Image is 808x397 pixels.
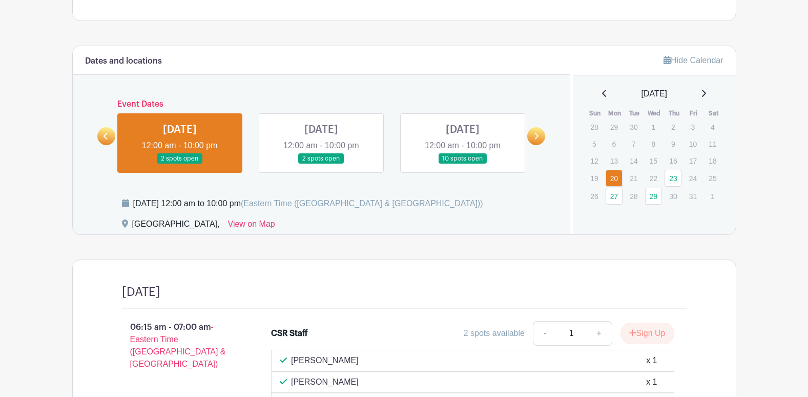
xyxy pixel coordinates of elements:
[625,188,642,204] p: 28
[625,170,642,186] p: 21
[606,188,623,205] a: 27
[684,108,704,118] th: Fri
[685,170,701,186] p: 24
[606,136,623,152] p: 6
[586,153,603,169] p: 12
[665,170,681,187] a: 23
[106,317,255,374] p: 06:15 am - 07:00 am
[291,354,359,367] p: [PERSON_NAME]
[665,188,681,204] p: 30
[228,218,275,234] a: View on Map
[533,321,556,346] a: -
[606,170,623,187] a: 20
[665,136,681,152] p: 9
[685,136,701,152] p: 10
[241,199,483,208] span: (Eastern Time ([GEOGRAPHIC_DATA] & [GEOGRAPHIC_DATA]))
[645,170,662,186] p: 22
[665,153,681,169] p: 16
[291,376,359,388] p: [PERSON_NAME]
[586,170,603,186] p: 19
[664,56,723,65] a: Hide Calendar
[586,321,612,346] a: +
[625,108,645,118] th: Tue
[665,119,681,135] p: 2
[625,136,642,152] p: 7
[704,136,721,152] p: 11
[606,119,623,135] p: 29
[464,327,525,340] div: 2 spots available
[585,108,605,118] th: Sun
[605,108,625,118] th: Mon
[704,188,721,204] p: 1
[271,327,308,340] div: CSR Staff
[685,119,701,135] p: 3
[664,108,684,118] th: Thu
[85,56,162,66] h6: Dates and locations
[606,153,623,169] p: 13
[133,197,483,210] div: [DATE] 12:00 am to 10:00 pm
[586,136,603,152] p: 5
[645,136,662,152] p: 8
[641,88,667,100] span: [DATE]
[645,119,662,135] p: 1
[685,188,701,204] p: 31
[122,285,160,300] h4: [DATE]
[586,188,603,204] p: 26
[645,153,662,169] p: 15
[625,153,642,169] p: 14
[645,188,662,205] a: 29
[704,153,721,169] p: 18
[115,100,528,109] h6: Event Dates
[704,119,721,135] p: 4
[704,170,721,186] p: 25
[646,354,657,367] div: x 1
[703,108,723,118] th: Sat
[685,153,701,169] p: 17
[132,218,220,234] div: [GEOGRAPHIC_DATA],
[586,119,603,135] p: 28
[625,119,642,135] p: 30
[646,376,657,388] div: x 1
[645,108,665,118] th: Wed
[620,323,674,344] button: Sign Up
[130,323,226,368] span: - Eastern Time ([GEOGRAPHIC_DATA] & [GEOGRAPHIC_DATA])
